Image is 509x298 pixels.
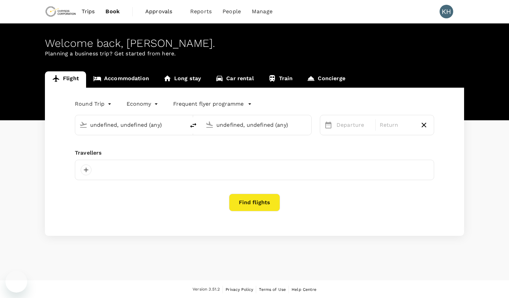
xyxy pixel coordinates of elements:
span: Book [105,7,120,16]
p: Planning a business trip? Get started from here. [45,50,464,58]
div: Welcome back , [PERSON_NAME] . [45,37,464,50]
button: Frequent flyer programme [173,100,252,108]
button: Open [307,124,308,125]
span: Help Centre [292,287,316,292]
a: Terms of Use [259,286,286,293]
div: Round Trip [75,99,113,109]
span: People [223,7,241,16]
a: Help Centre [292,286,316,293]
p: Departure [336,121,371,129]
a: Privacy Policy [226,286,253,293]
div: Travellers [75,149,434,157]
a: Flight [45,71,86,88]
div: KH [440,5,453,18]
div: Economy [127,99,160,109]
iframe: Button to launch messaging window [5,271,27,293]
span: Privacy Policy [226,287,253,292]
span: Trips [82,7,95,16]
a: Long stay [156,71,208,88]
a: Train [261,71,300,88]
span: Reports [190,7,212,16]
span: Approvals [145,7,179,16]
a: Accommodation [86,71,156,88]
a: Car rental [208,71,261,88]
span: Manage [252,7,273,16]
input: Depart from [90,120,171,130]
p: Return [380,121,414,129]
button: Open [180,124,182,125]
input: Going to [216,120,297,130]
p: Frequent flyer programme [173,100,244,108]
button: Find flights [229,194,280,211]
span: Version 3.51.2 [193,286,220,293]
button: delete [185,117,201,134]
a: Concierge [300,71,352,88]
span: Terms of Use [259,287,286,292]
img: Chrysos Corporation [45,4,76,19]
